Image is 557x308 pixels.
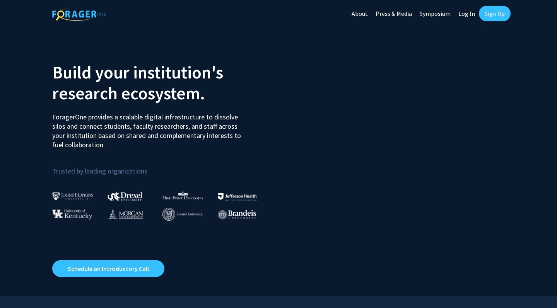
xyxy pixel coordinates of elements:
a: Opens in a new tab [52,260,164,277]
p: ForagerOne provides a scalable digital infrastructure to dissolve silos and connect students, fac... [52,107,246,150]
img: University of Kentucky [52,209,92,220]
a: Sign Up [479,6,511,21]
img: Brandeis University [218,210,256,220]
img: Thomas Jefferson University [218,193,256,200]
h2: Build your institution's research ecosystem. [52,62,273,104]
img: High Point University [162,190,203,199]
img: Morgan State University [108,209,143,219]
img: Drexel University [108,192,142,201]
img: ForagerOne Logo [52,7,106,21]
img: Johns Hopkins University [52,192,93,200]
p: Trusted by leading organizations [52,156,273,177]
img: Cornell University [162,208,203,221]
